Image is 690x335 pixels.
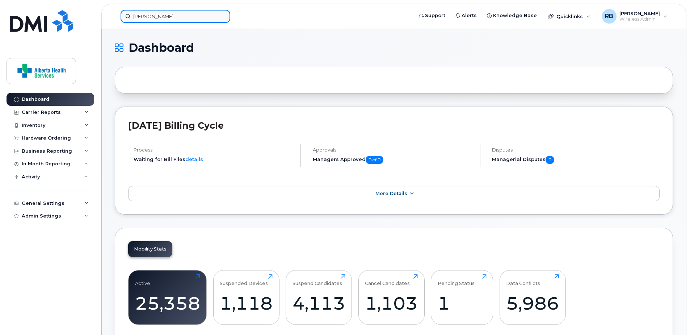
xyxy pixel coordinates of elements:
[365,274,418,320] a: Cancel Candidates1,103
[134,156,294,163] li: Waiting for Bill Files
[220,293,273,314] div: 1,118
[438,274,475,286] div: Pending Status
[220,274,268,286] div: Suspended Devices
[492,147,660,153] h4: Disputes
[128,120,660,131] h2: [DATE] Billing Cycle
[313,156,474,164] h5: Managers Approved
[438,293,487,314] div: 1
[506,293,559,314] div: 5,986
[365,293,418,314] div: 1,103
[313,147,474,153] h4: Approvals
[293,274,345,320] a: Suspend Candidates4,113
[293,293,345,314] div: 4,113
[438,274,487,320] a: Pending Status1
[129,42,194,53] span: Dashboard
[375,191,407,196] span: More Details
[135,293,200,314] div: 25,358
[134,147,294,153] h4: Process
[506,274,540,286] div: Data Conflicts
[492,156,660,164] h5: Managerial Disputes
[135,274,200,320] a: Active25,358
[366,156,383,164] span: 0 of 0
[185,156,203,162] a: details
[365,274,410,286] div: Cancel Candidates
[506,274,559,320] a: Data Conflicts5,986
[546,156,554,164] span: 0
[135,274,150,286] div: Active
[293,274,342,286] div: Suspend Candidates
[220,274,273,320] a: Suspended Devices1,118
